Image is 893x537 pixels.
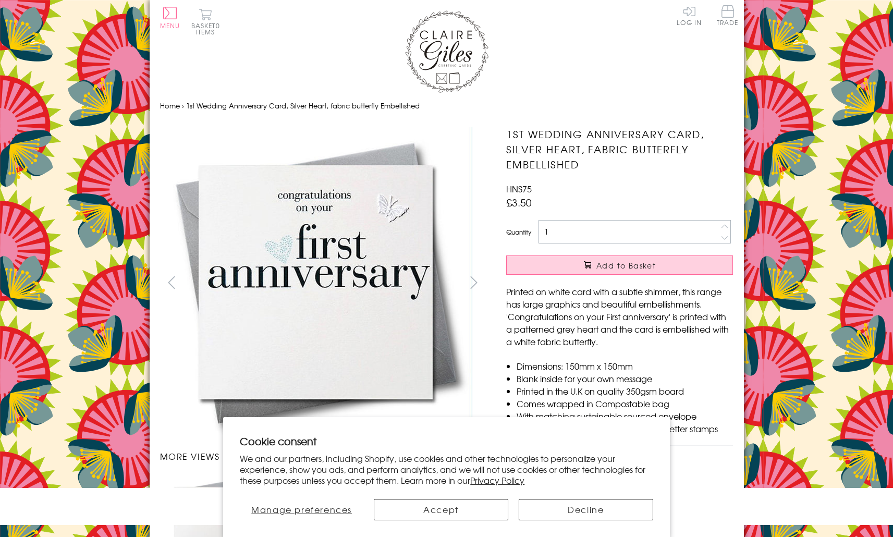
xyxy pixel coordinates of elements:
li: Dimensions: 150mm x 150mm [517,360,733,372]
a: Privacy Policy [470,474,524,486]
a: Log In [677,5,702,26]
a: Trade [717,5,739,28]
span: Add to Basket [596,260,656,271]
img: 1st Wedding Anniversary Card, Silver Heart, fabric butterfly Embellished [160,127,472,439]
span: Manage preferences [251,503,352,516]
button: Decline [519,499,653,520]
h1: 1st Wedding Anniversary Card, Silver Heart, fabric butterfly Embellished [506,127,733,172]
button: Menu [160,7,180,29]
span: £3.50 [506,195,532,210]
a: Home [160,101,180,111]
h3: More views [160,450,486,462]
label: Quantity [506,227,531,237]
nav: breadcrumbs [160,95,733,117]
span: HNS75 [506,182,532,195]
li: Blank inside for your own message [517,372,733,385]
span: 0 items [196,21,220,36]
button: Add to Basket [506,255,733,275]
button: next [462,271,485,294]
button: prev [160,271,184,294]
img: 1st Wedding Anniversary Card, Silver Heart, fabric butterfly Embellished [485,127,798,440]
img: Claire Giles Greetings Cards [405,10,488,93]
p: Printed on white card with a subtle shimmer, this range has large graphics and beautiful embellis... [506,285,733,348]
li: Comes wrapped in Compostable bag [517,397,733,410]
button: Accept [374,499,508,520]
h2: Cookie consent [240,434,653,448]
li: With matching sustainable sourced envelope [517,410,733,422]
button: Basket0 items [191,8,220,35]
button: Manage preferences [240,499,363,520]
p: We and our partners, including Shopify, use cookies and other technologies to personalize your ex... [240,453,653,485]
span: Menu [160,21,180,30]
span: 1st Wedding Anniversary Card, Silver Heart, fabric butterfly Embellished [186,101,420,111]
span: › [182,101,184,111]
li: Printed in the U.K on quality 350gsm board [517,385,733,397]
span: Trade [717,5,739,26]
